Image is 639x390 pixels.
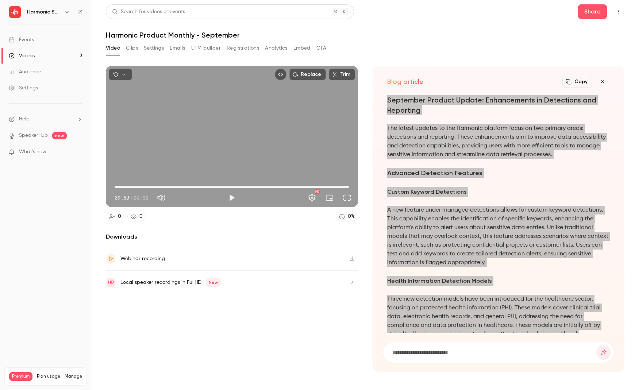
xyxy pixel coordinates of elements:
div: Local speaker recordings in FullHD [120,278,221,287]
button: Mute [154,190,169,205]
div: 0 [139,213,143,220]
div: Search for videos or events [112,8,185,16]
div: 09:50 [115,194,148,202]
button: Embed [293,42,311,54]
span: 09:50 [134,194,148,202]
div: Audience [9,68,41,76]
button: Settings [305,190,319,205]
a: 0% [336,212,358,221]
div: Webinar recording [120,254,165,263]
button: Share [578,4,607,19]
img: Harmonic Security [9,6,21,18]
button: Registrations [227,42,259,54]
a: Manage [65,374,82,379]
button: Embed video [275,69,286,80]
span: 09:50 [115,194,129,202]
button: Copy [562,76,592,88]
li: help-dropdown-opener [9,115,82,123]
span: Premium [9,372,32,381]
h3: Custom Keyword Detections [387,187,610,197]
button: Settings [144,42,164,54]
span: / [130,194,133,202]
div: 0 [118,213,121,220]
span: What's new [19,148,46,156]
button: Clips [126,42,138,54]
h3: Health Information Detection Models [387,276,610,286]
iframe: Noticeable Trigger [74,149,82,155]
div: 0 % [348,213,355,220]
h2: Blog article [387,77,423,86]
button: Video [106,42,120,54]
h1: September Product Update: Enhancements in Detections and Reporting [387,95,610,115]
h6: Harmonic Security [27,8,61,16]
span: Help [19,115,30,123]
a: 0 [106,212,124,221]
button: CTA [316,42,326,54]
a: SpeakerHub [19,132,48,139]
h2: Advanced Detection Features [387,168,610,178]
button: Play [224,190,239,205]
button: Replace [289,69,326,80]
button: Turn on miniplayer [322,190,337,205]
button: UTM builder [191,42,221,54]
div: Settings [9,84,38,92]
p: Three new detection models have been introduced for the healthcare sector, focusing on protected ... [387,295,610,347]
div: HD [315,189,320,194]
p: The latest updates to the Harmonic platform focus on two primary areas: detections and reporting.... [387,124,610,159]
div: Videos [9,52,35,59]
button: Emails [170,42,185,54]
button: Trim [329,69,355,80]
div: Events [9,36,34,43]
button: Top Bar Actions [613,6,624,18]
button: Full screen [340,190,354,205]
a: 0 [127,212,146,221]
span: Plan usage [37,374,60,379]
p: A new feature under managed detections allows for custom keyword detections. This capability enab... [387,206,610,267]
button: Analytics [265,42,288,54]
span: New [206,278,221,287]
h2: Downloads [106,232,358,241]
h1: Harmonic Product Monthly - September [106,31,624,39]
span: new [52,132,67,139]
